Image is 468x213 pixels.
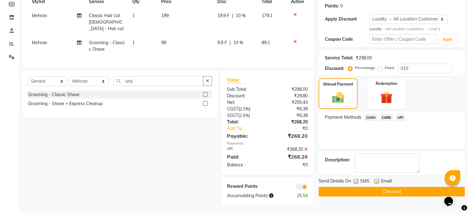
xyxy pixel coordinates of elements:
[227,106,239,112] span: CGST
[222,125,275,132] a: Add Tip
[364,114,377,121] span: CASH
[240,106,249,111] span: 2.5%
[268,99,313,106] div: ₹255.43
[218,12,230,19] span: 19.9 F
[325,36,369,43] div: Coupon Code
[377,90,396,105] img: _gift.svg
[89,40,124,52] span: Grooming - Classic Shave
[319,187,465,197] button: Checkout
[268,119,313,125] div: ₹268.20
[227,113,238,118] span: SGST
[290,192,312,199] div: 25.54
[222,162,268,168] div: Balance :
[222,106,268,112] div: ( )
[340,3,343,9] div: 0
[132,13,135,18] span: 1
[325,3,339,9] div: Points:
[268,146,313,153] div: ₹268.20
[319,178,351,186] span: Send Details On
[32,13,47,18] span: Mehran
[239,113,249,118] span: 2.5%
[227,77,241,83] span: Total
[230,39,231,46] span: |
[113,76,203,86] input: Search or Scan
[89,13,124,31] span: Classic Hair cut [DEMOGRAPHIC_DATA] - Hair cut
[325,55,353,61] div: Service Total:
[323,81,353,87] label: Manual Payment
[218,39,227,46] span: 9.9 F
[222,146,268,153] div: UPI
[132,40,135,45] span: 1
[222,99,268,106] div: Net:
[222,86,268,93] div: Sub Total:
[275,125,313,132] div: ₹0
[439,35,457,44] button: Apply
[376,81,397,86] label: Redemption
[381,178,392,186] span: Email
[325,65,344,72] div: Discount:
[222,192,290,199] div: Accumulating Points
[369,27,386,31] strong: Loyalty →
[222,153,268,160] div: Paid:
[396,114,405,121] span: UPI
[380,114,393,121] span: CARD
[325,114,361,121] span: Payment Methods
[232,12,234,19] span: |
[369,34,436,44] input: Enter Offer / Coupon Code
[222,119,268,125] div: Total:
[268,153,313,160] div: ₹268.20
[442,188,462,207] iframe: chat widget
[161,40,166,45] span: 99
[222,183,268,190] div: Reward Points
[222,112,268,119] div: ( )
[234,39,244,46] span: 10 %
[227,141,308,146] div: Payments
[222,93,268,99] div: Discount:
[161,13,169,18] span: 199
[356,55,372,61] div: ₹298.00
[355,65,375,71] label: Percentage
[268,93,313,99] div: ₹29.80
[28,91,80,98] div: Grooming - Classic Shave
[385,65,394,71] label: Fixed
[28,100,103,107] div: Grooming - Shave + Express Cleanup
[329,91,347,104] img: _cash.svg
[360,178,369,186] span: SMS
[325,157,350,163] div: Description:
[32,40,47,45] span: Mehran
[325,16,369,22] div: Apply Discount
[268,106,313,112] div: ₹6.38
[268,112,313,119] div: ₹6.38
[268,162,313,168] div: ₹0
[236,12,246,19] span: 10 %
[262,40,270,45] span: 89.1
[369,26,459,32] div: All Location Customers → Level 1
[268,86,313,93] div: ₹298.00
[268,132,313,140] div: ₹268.20
[222,132,268,140] div: Payable:
[262,13,273,18] span: 179.1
